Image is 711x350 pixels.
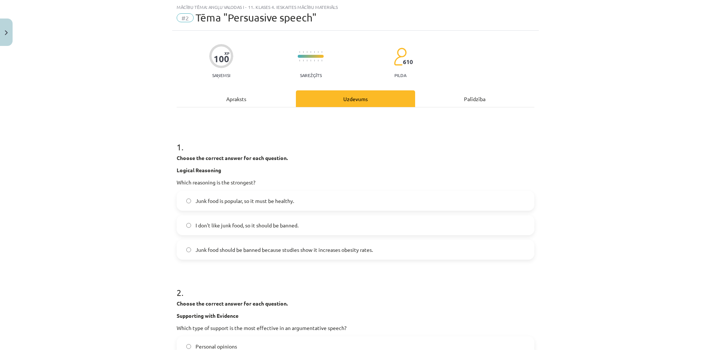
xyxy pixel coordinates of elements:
img: icon-short-line-57e1e144782c952c97e751825c79c345078a6d821885a25fce030b3d8c18986b.svg [299,60,300,61]
input: Junk food is popular, so it must be healthy. [186,199,191,203]
h1: 2 . [177,274,534,297]
span: 610 [403,59,413,65]
p: Sarežģīts [300,73,322,78]
span: I don't like junk food, so it should be banned. [196,221,298,229]
div: Uzdevums [296,90,415,107]
p: Which type of support is the most effective in an argumentative speech? [177,324,534,332]
span: #2 [177,13,194,22]
img: icon-short-line-57e1e144782c952c97e751825c79c345078a6d821885a25fce030b3d8c18986b.svg [307,51,307,53]
div: 100 [214,54,229,64]
b: Supporting with Evidence [177,312,238,319]
img: icon-short-line-57e1e144782c952c97e751825c79c345078a6d821885a25fce030b3d8c18986b.svg [314,51,315,53]
span: Junk food should be banned because studies show it increases obesity rates. [196,246,373,254]
input: Personal opinions [186,344,191,349]
b: Logical Reasoning [177,167,221,173]
img: icon-short-line-57e1e144782c952c97e751825c79c345078a6d821885a25fce030b3d8c18986b.svg [310,51,311,53]
strong: Choose the correct answer for each question. [177,154,288,161]
img: icon-short-line-57e1e144782c952c97e751825c79c345078a6d821885a25fce030b3d8c18986b.svg [321,60,322,61]
img: icon-short-line-57e1e144782c952c97e751825c79c345078a6d821885a25fce030b3d8c18986b.svg [307,60,307,61]
strong: Choose the correct answer for each question. [177,300,288,307]
img: icon-short-line-57e1e144782c952c97e751825c79c345078a6d821885a25fce030b3d8c18986b.svg [310,60,311,61]
p: pilda [394,73,406,78]
img: icon-close-lesson-0947bae3869378f0d4975bcd49f059093ad1ed9edebbc8119c70593378902aed.svg [5,30,8,35]
img: icon-short-line-57e1e144782c952c97e751825c79c345078a6d821885a25fce030b3d8c18986b.svg [321,51,322,53]
img: icon-short-line-57e1e144782c952c97e751825c79c345078a6d821885a25fce030b3d8c18986b.svg [314,60,315,61]
div: Mācību tēma: Angļu valodas i - 11. klases 4. ieskaites mācību materiāls [177,4,534,10]
input: I don't like junk food, so it should be banned. [186,223,191,228]
p: Saņemsi [209,73,233,78]
input: Junk food should be banned because studies show it increases obesity rates. [186,247,191,252]
p: Which reasoning is the strongest? [177,179,534,186]
img: icon-short-line-57e1e144782c952c97e751825c79c345078a6d821885a25fce030b3d8c18986b.svg [299,51,300,53]
div: Apraksts [177,90,296,107]
span: XP [224,51,229,55]
span: Tēma "Persuasive speech" [196,11,317,24]
div: Palīdzība [415,90,534,107]
h1: 1 . [177,129,534,152]
img: students-c634bb4e5e11cddfef0936a35e636f08e4e9abd3cc4e673bd6f9a4125e45ecb1.svg [394,47,407,66]
span: Junk food is popular, so it must be healthy. [196,197,294,205]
